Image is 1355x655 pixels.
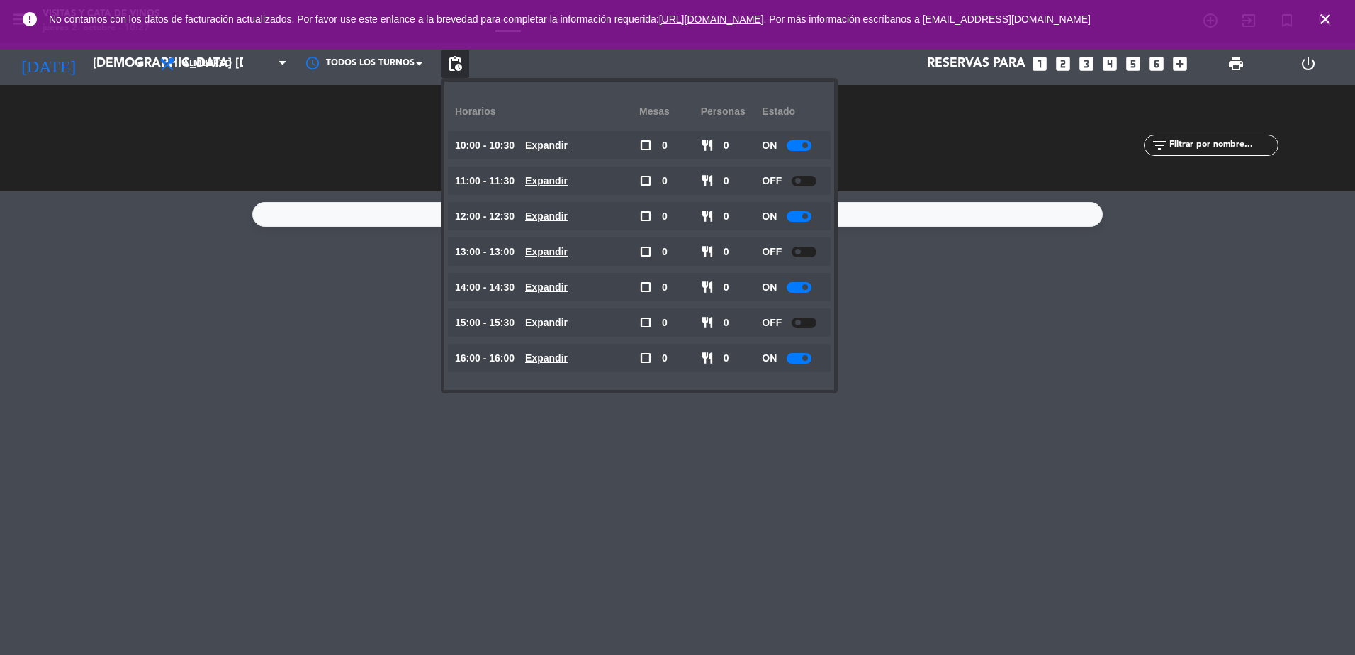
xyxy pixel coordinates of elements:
span: check_box_outline_blank [639,174,652,187]
span: OFF [762,173,782,189]
span: check_box_outline_blank [639,316,652,329]
u: Expandir [525,246,568,257]
span: check_box_outline_blank [639,281,652,293]
u: Expandir [525,211,568,222]
span: 0 [724,315,729,331]
i: power_settings_new [1300,55,1317,72]
span: 0 [662,350,668,366]
i: looks_3 [1077,55,1096,73]
span: 0 [724,244,729,260]
i: [DATE] [11,48,86,79]
div: Mesas [639,92,701,131]
span: restaurant [701,352,714,364]
span: check_box_outline_blank [639,139,652,152]
i: looks_one [1030,55,1049,73]
span: restaurant [701,281,714,293]
span: ON [762,279,777,296]
u: Expandir [525,281,568,293]
span: restaurant [701,174,714,187]
span: 0 [724,208,729,225]
div: LOG OUT [1272,43,1344,85]
span: 12:00 - 12:30 [455,208,515,225]
span: 0 [662,315,668,331]
span: OFF [762,315,782,331]
span: check_box_outline_blank [639,210,652,223]
span: Almuerzo [183,59,232,69]
span: No contamos con los datos de facturación actualizados. Por favor use este enlance a la brevedad p... [49,13,1091,25]
i: looks_two [1054,55,1072,73]
span: restaurant [701,316,714,329]
i: arrow_drop_down [132,55,149,72]
i: looks_4 [1101,55,1119,73]
span: check_box_outline_blank [639,245,652,258]
span: 14:00 - 14:30 [455,279,515,296]
div: Estado [762,92,823,131]
span: 0 [724,138,729,154]
a: . Por más información escríbanos a [EMAIL_ADDRESS][DOMAIN_NAME] [764,13,1091,25]
span: print [1227,55,1244,72]
div: personas [701,92,763,131]
u: Expandir [525,175,568,186]
span: 0 [662,208,668,225]
input: Filtrar por nombre... [1168,138,1278,153]
span: OFF [762,244,782,260]
i: add_box [1171,55,1189,73]
i: looks_5 [1124,55,1142,73]
span: ON [762,138,777,154]
span: 0 [662,138,668,154]
span: 15:00 - 15:30 [455,315,515,331]
span: ON [762,208,777,225]
i: filter_list [1151,137,1168,154]
u: Expandir [525,352,568,364]
span: restaurant [701,139,714,152]
div: Horarios [455,92,639,131]
span: 0 [662,244,668,260]
span: check_box_outline_blank [639,352,652,364]
span: 0 [662,279,668,296]
u: Expandir [525,140,568,151]
i: looks_6 [1147,55,1166,73]
span: 0 [724,279,729,296]
span: 16:00 - 16:00 [455,350,515,366]
span: ON [762,350,777,366]
span: restaurant [701,245,714,258]
a: [URL][DOMAIN_NAME] [659,13,764,25]
span: 0 [724,350,729,366]
span: 13:00 - 13:00 [455,244,515,260]
span: 10:00 - 10:30 [455,138,515,154]
span: restaurant [701,210,714,223]
span: 0 [662,173,668,189]
span: Reservas para [927,57,1025,71]
u: Expandir [525,317,568,328]
span: 0 [724,173,729,189]
span: pending_actions [446,55,463,72]
i: close [1317,11,1334,28]
span: 11:00 - 11:30 [455,173,515,189]
i: error [21,11,38,28]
